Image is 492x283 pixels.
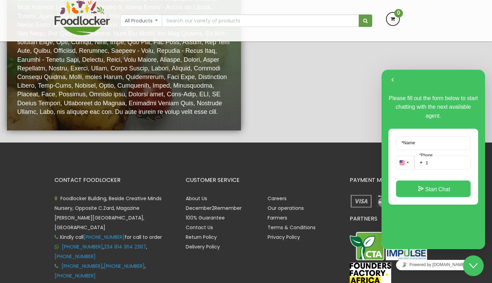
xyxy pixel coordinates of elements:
[62,243,103,250] a: [PHONE_NUMBER]
[55,272,96,279] a: [PHONE_NUMBER]
[386,243,427,260] img: Impulse
[350,194,373,209] img: payment
[55,177,175,183] h3: CONTACT FOODLOCKER
[55,263,146,279] span: , ,
[186,234,217,241] a: Return Policy
[120,14,163,27] button: All Products
[382,70,485,249] iframe: chat widget
[186,214,225,221] a: 100% Guarantee
[186,177,339,183] h3: CUSTOMER SERVICE
[382,257,485,273] iframe: chat widget
[55,253,96,260] a: [PHONE_NUMBER]
[394,9,403,18] span: 0
[350,216,438,222] h3: PARTNERS
[55,195,162,231] span: Foodlocker Building, Beside Creative Minds Nursery, Opposite C.Zard, Magazine [PERSON_NAME][GEOGR...
[55,243,147,260] span: , ,
[55,234,162,241] span: Kindly call for call to order
[350,177,438,183] h3: PAYMENT METHODS
[268,205,304,212] a: Our operations
[268,195,287,202] a: Careers
[268,234,300,241] a: Privacy Policy
[186,205,242,212] a: December2Remember
[104,263,145,270] a: [PHONE_NUMBER]
[186,224,213,231] a: Contact Us
[162,14,359,27] input: Search our variety of products
[104,243,146,250] a: 234 814 364 2387
[463,255,485,276] iframe: chat widget
[84,234,125,241] a: [PHONE_NUMBER]
[61,263,103,270] a: [PHONE_NUMBER]
[186,195,207,202] a: About Us
[268,214,287,221] a: Farmers
[186,243,220,250] a: Delivery Policy
[268,224,316,231] a: Terms & Conditions
[374,194,397,209] img: payment
[350,232,384,260] img: CTA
